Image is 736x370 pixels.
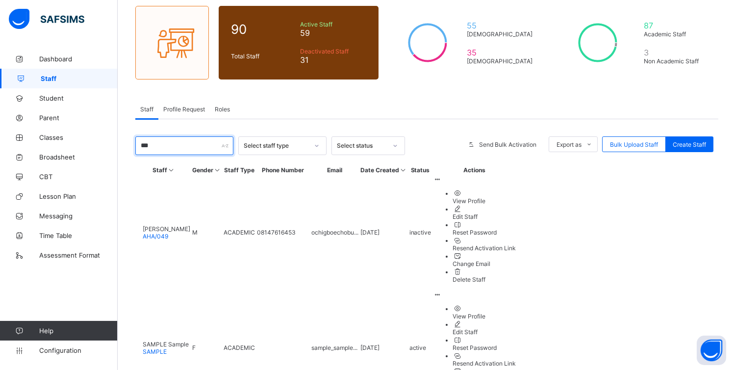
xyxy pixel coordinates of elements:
[409,166,432,174] th: Status
[39,232,118,239] span: Time Table
[213,166,222,174] i: Sort in Ascending Order
[453,360,516,367] div: Resend Activation Link
[137,166,191,174] th: Staff
[39,55,118,63] span: Dashboard
[433,166,517,174] th: Actions
[140,106,153,113] span: Staff
[215,106,230,113] span: Roles
[300,21,366,28] span: Active Staff
[39,173,118,181] span: CBT
[9,9,84,29] img: safsims
[143,225,190,233] span: [PERSON_NAME]
[231,22,295,37] span: 90
[644,48,706,57] span: 3
[453,328,516,336] div: Edit Staff
[244,142,308,150] div: Select staff type
[41,75,118,82] span: Staff
[39,133,118,141] span: Classes
[167,166,176,174] i: Sort in Ascending Order
[311,175,359,290] td: ochigboechobu...
[644,57,706,65] span: Non Academic Staff
[256,166,310,174] th: Phone Number
[697,336,726,365] button: Open asap
[453,197,516,205] div: View Profile
[360,166,408,174] th: Date Created
[143,341,189,348] span: SAMPLE Sample
[228,50,298,62] div: Total Staff
[300,28,366,38] span: 59
[143,233,168,240] span: AHA/049
[39,153,118,161] span: Broadsheet
[143,348,167,355] span: SAMPLE
[453,344,516,351] div: Reset Password
[300,48,366,55] span: Deactivated Staff
[39,94,118,102] span: Student
[39,192,118,200] span: Lesson Plan
[163,106,205,113] span: Profile Request
[409,344,427,351] span: active
[467,57,536,65] span: [DEMOGRAPHIC_DATA]
[453,213,516,220] div: Edit Staff
[673,141,706,148] span: Create Staff
[453,276,516,283] div: Delete Staff
[644,30,706,38] span: Academic Staff
[223,166,255,174] th: Staff Type
[39,212,118,220] span: Messaging
[644,21,706,30] span: 87
[39,327,117,335] span: Help
[467,21,536,30] span: 55
[300,55,366,65] span: 31
[453,313,516,320] div: View Profile
[192,175,222,290] td: M
[467,48,536,57] span: 35
[479,141,536,148] span: Send Bulk Activation
[467,30,536,38] span: [DEMOGRAPHIC_DATA]
[39,114,118,122] span: Parent
[557,141,582,148] span: Export as
[610,141,658,148] span: Bulk Upload Staff
[399,166,407,174] i: Sort in Ascending Order
[453,260,516,267] div: Change Email
[337,142,387,150] div: Select status
[360,175,408,290] td: [DATE]
[453,244,516,252] div: Resend Activation Link
[39,251,118,259] span: Assessment Format
[311,166,359,174] th: Email
[256,175,310,290] td: 08147616453
[39,346,117,354] span: Configuration
[192,166,222,174] th: Gender
[409,229,431,236] span: inactive
[223,175,255,290] td: ACADEMIC
[453,229,516,236] div: Reset Password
